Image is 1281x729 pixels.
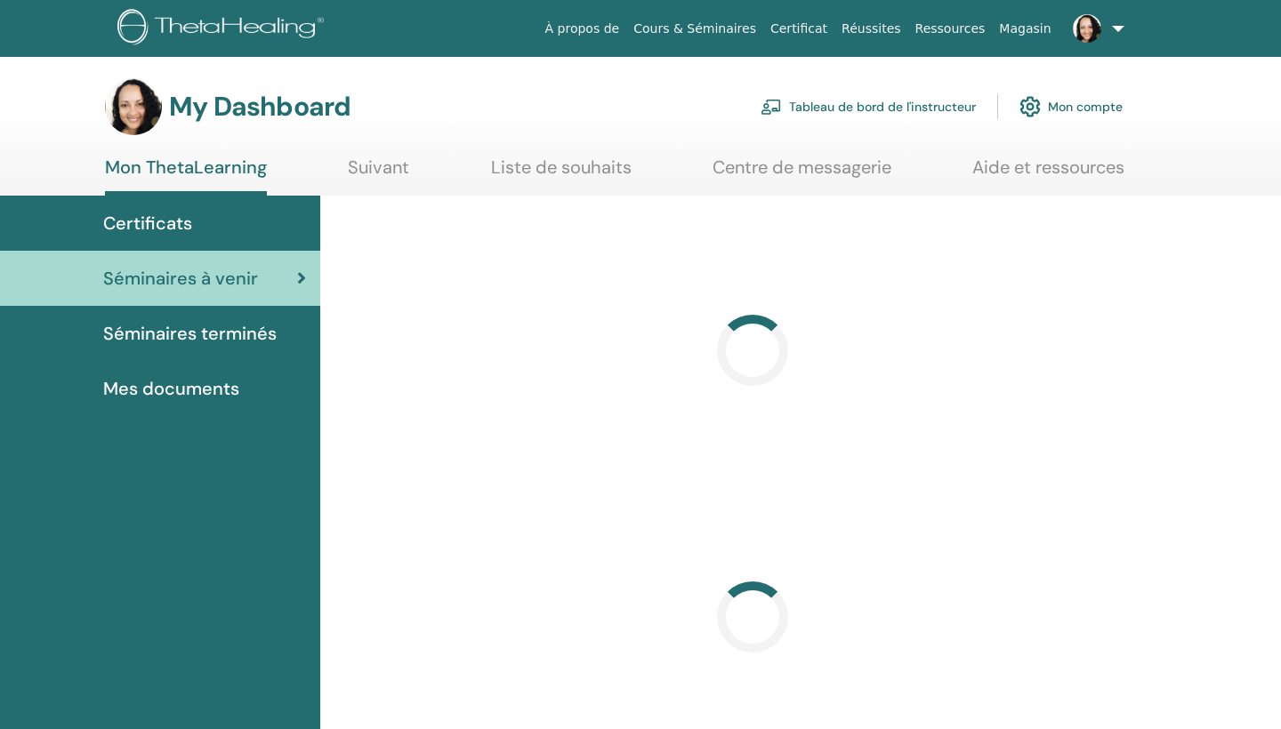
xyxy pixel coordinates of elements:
[103,210,192,236] span: Certificats
[908,12,993,45] a: Ressources
[538,12,627,45] a: À propos de
[992,12,1058,45] a: Magasin
[117,9,330,49] img: logo.png
[763,12,834,45] a: Certificat
[834,12,907,45] a: Réussites
[105,156,267,196] a: Mon ThetaLearning
[1073,14,1101,43] img: default.jpg
[761,87,976,126] a: Tableau de bord de l'instructeur
[761,99,782,115] img: chalkboard-teacher.svg
[103,320,277,347] span: Séminaires terminés
[1019,92,1041,122] img: cog.svg
[1019,87,1123,126] a: Mon compte
[626,12,763,45] a: Cours & Séminaires
[348,156,409,191] a: Suivant
[491,156,632,191] a: Liste de souhaits
[103,265,258,292] span: Séminaires à venir
[103,375,239,402] span: Mes documents
[972,156,1124,191] a: Aide et ressources
[169,91,350,123] h3: My Dashboard
[105,78,162,135] img: default.jpg
[713,156,891,191] a: Centre de messagerie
